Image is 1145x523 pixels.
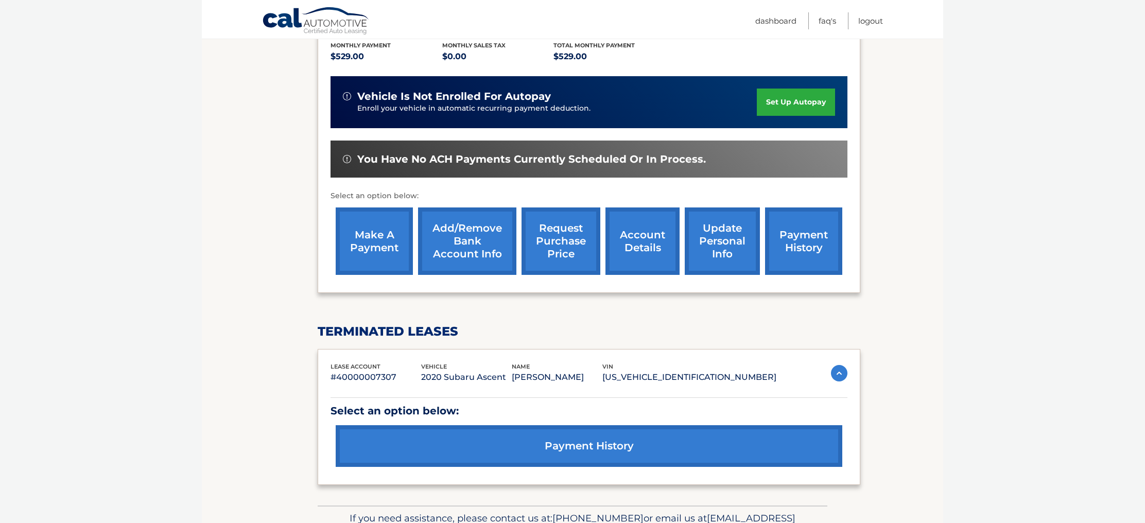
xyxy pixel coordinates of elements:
a: FAQ's [819,12,836,29]
span: Monthly Payment [331,42,391,49]
span: lease account [331,363,380,370]
a: update personal info [685,207,760,275]
a: Dashboard [755,12,796,29]
p: $529.00 [331,49,442,64]
img: accordion-active.svg [831,365,847,381]
span: Monthly sales Tax [442,42,506,49]
p: $0.00 [442,49,554,64]
span: vehicle is not enrolled for autopay [357,90,551,103]
p: #40000007307 [331,370,421,385]
a: Add/Remove bank account info [418,207,516,275]
p: 2020 Subaru Ascent [421,370,512,385]
p: Enroll your vehicle in automatic recurring payment deduction. [357,103,757,114]
img: alert-white.svg [343,92,351,100]
p: $529.00 [553,49,665,64]
p: [PERSON_NAME] [512,370,602,385]
a: make a payment [336,207,413,275]
a: Logout [858,12,883,29]
span: You have no ACH payments currently scheduled or in process. [357,153,706,166]
span: vin [602,363,613,370]
a: set up autopay [757,89,835,116]
a: payment history [336,425,842,467]
p: Select an option below: [331,402,847,420]
p: Select an option below: [331,190,847,202]
a: payment history [765,207,842,275]
span: vehicle [421,363,447,370]
span: Total Monthly Payment [553,42,635,49]
img: alert-white.svg [343,155,351,163]
a: account details [605,207,680,275]
p: [US_VEHICLE_IDENTIFICATION_NUMBER] [602,370,776,385]
span: name [512,363,530,370]
h2: terminated leases [318,324,860,339]
a: request purchase price [522,207,600,275]
a: Cal Automotive [262,7,370,37]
